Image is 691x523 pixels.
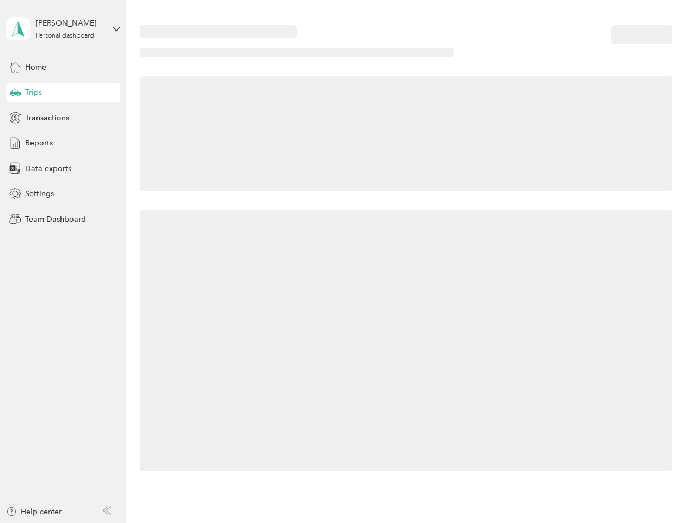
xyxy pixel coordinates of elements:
[36,17,104,29] div: [PERSON_NAME]
[25,62,46,73] span: Home
[25,137,53,149] span: Reports
[25,87,42,98] span: Trips
[6,506,62,518] button: Help center
[36,33,94,39] div: Personal dashboard
[25,163,71,174] span: Data exports
[25,214,86,225] span: Team Dashboard
[630,462,691,523] iframe: Everlance-gr Chat Button Frame
[25,188,54,199] span: Settings
[25,112,69,124] span: Transactions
